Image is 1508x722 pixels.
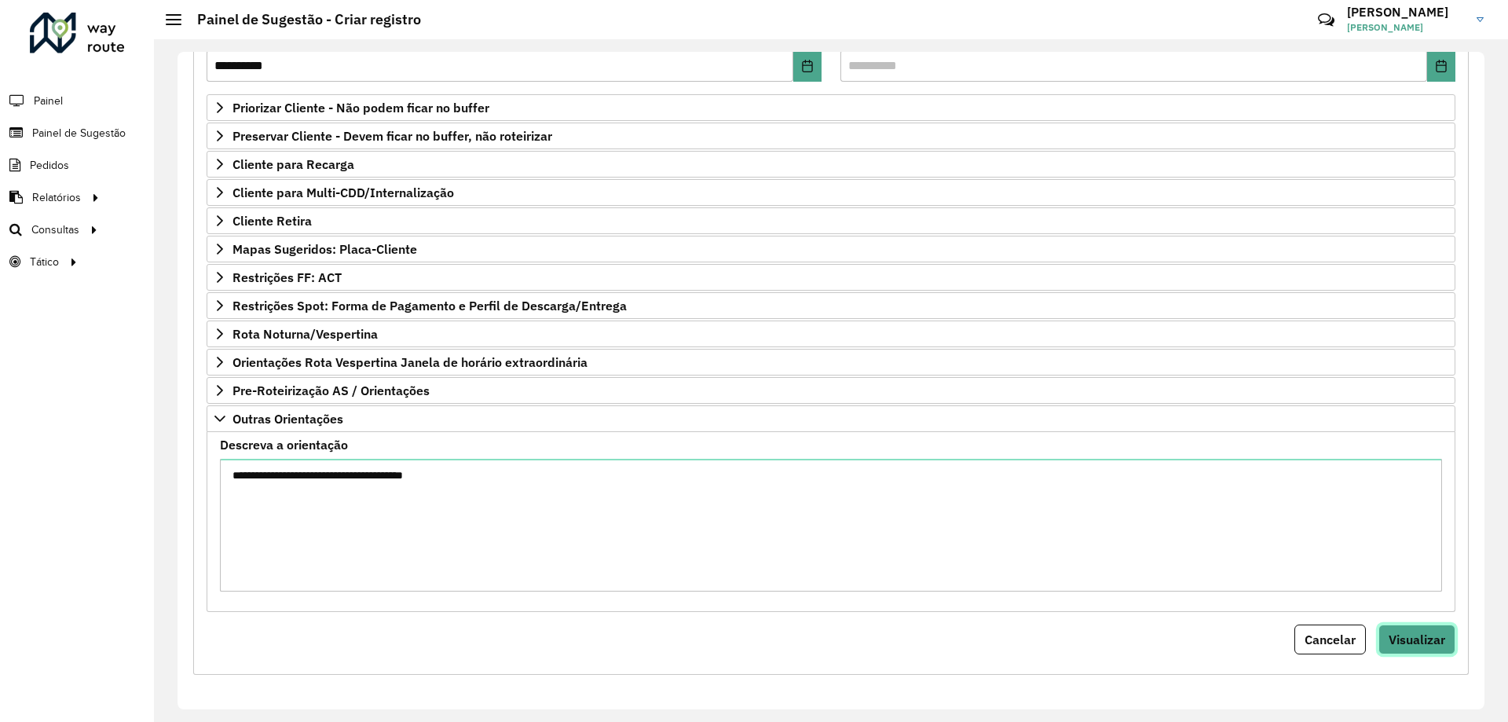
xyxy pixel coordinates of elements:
[207,292,1455,319] a: Restrições Spot: Forma de Pagamento e Perfil de Descarga/Entrega
[232,384,430,397] span: Pre-Roteirização AS / Orientações
[232,186,454,199] span: Cliente para Multi-CDD/Internalização
[232,356,587,368] span: Orientações Rota Vespertina Janela de horário extraordinária
[34,93,63,109] span: Painel
[207,349,1455,376] a: Orientações Rota Vespertina Janela de horário extraordinária
[181,11,421,28] h2: Painel de Sugestão - Criar registro
[232,412,343,425] span: Outras Orientações
[1305,632,1356,647] span: Cancelar
[207,236,1455,262] a: Mapas Sugeridos: Placa-Cliente
[1294,625,1366,654] button: Cancelar
[1347,20,1465,35] span: [PERSON_NAME]
[232,214,312,227] span: Cliente Retira
[220,435,348,454] label: Descreva a orientação
[207,432,1455,612] div: Outras Orientações
[232,243,417,255] span: Mapas Sugeridos: Placa-Cliente
[207,94,1455,121] a: Priorizar Cliente - Não podem ficar no buffer
[1347,5,1465,20] h3: [PERSON_NAME]
[793,50,822,82] button: Choose Date
[30,254,59,270] span: Tático
[1309,3,1343,37] a: Contato Rápido
[232,271,342,284] span: Restrições FF: ACT
[207,123,1455,149] a: Preservar Cliente - Devem ficar no buffer, não roteirizar
[1389,632,1445,647] span: Visualizar
[207,377,1455,404] a: Pre-Roteirização AS / Orientações
[30,157,69,174] span: Pedidos
[232,101,489,114] span: Priorizar Cliente - Não podem ficar no buffer
[207,321,1455,347] a: Rota Noturna/Vespertina
[232,158,354,170] span: Cliente para Recarga
[232,130,552,142] span: Preservar Cliente - Devem ficar no buffer, não roteirizar
[31,222,79,238] span: Consultas
[1427,50,1455,82] button: Choose Date
[1378,625,1455,654] button: Visualizar
[32,189,81,206] span: Relatórios
[207,405,1455,432] a: Outras Orientações
[207,207,1455,234] a: Cliente Retira
[232,328,378,340] span: Rota Noturna/Vespertina
[207,151,1455,178] a: Cliente para Recarga
[232,299,627,312] span: Restrições Spot: Forma de Pagamento e Perfil de Descarga/Entrega
[207,179,1455,206] a: Cliente para Multi-CDD/Internalização
[207,264,1455,291] a: Restrições FF: ACT
[32,125,126,141] span: Painel de Sugestão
